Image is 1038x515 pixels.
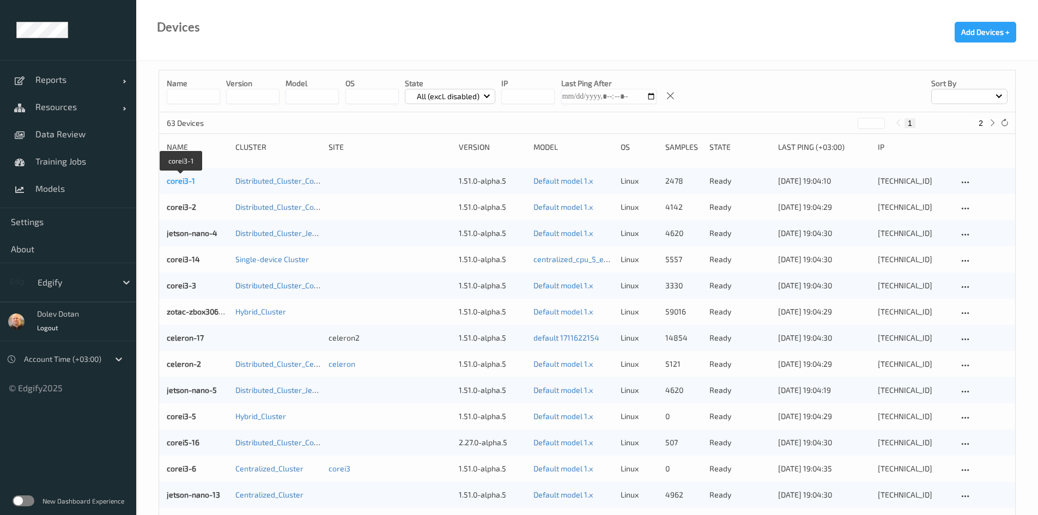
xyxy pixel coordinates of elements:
a: celeron-17 [167,333,204,342]
a: Default model 1.x [533,359,593,368]
a: Single-device Cluster [235,255,309,264]
a: Distributed_Cluster_Corei3 [235,202,327,211]
div: 1.51.0-alpha.5 [459,228,526,239]
div: [TECHNICAL_ID] [878,202,951,213]
a: Distributed_Cluster_Corei3 [235,176,327,185]
p: linux [621,359,657,369]
a: jetson-nano-4 [167,228,217,238]
div: [DATE] 19:04:10 [778,175,870,186]
div: 5557 [665,254,702,265]
p: ready [709,202,770,213]
a: Default model 1.x [533,307,593,316]
p: ready [709,306,770,317]
a: Hybrid_Cluster [235,307,286,316]
div: Model [533,142,613,153]
div: [DATE] 19:04:30 [778,332,870,343]
div: [TECHNICAL_ID] [878,306,951,317]
a: corei3-1 [167,176,195,185]
a: Distributed_Cluster_Celeron [235,359,332,368]
div: 507 [665,437,702,448]
div: 1.51.0-alpha.5 [459,254,526,265]
a: celeron-2 [167,359,201,368]
p: Last Ping After [561,78,657,89]
div: 4962 [665,489,702,500]
p: All (excl. disabled) [413,91,483,102]
a: corei3 [329,464,350,473]
div: 1.51.0-alpha.5 [459,463,526,474]
div: [TECHNICAL_ID] [878,463,951,474]
div: 0 [665,411,702,422]
div: Samples [665,142,702,153]
div: 1.51.0-alpha.5 [459,359,526,369]
div: OS [621,142,657,153]
div: 4620 [665,228,702,239]
p: Sort by [931,78,1007,89]
div: [DATE] 19:04:29 [778,411,870,422]
div: Site [329,142,451,153]
a: Default model 1.x [533,464,593,473]
p: OS [345,78,399,89]
button: Add Devices + [955,22,1016,43]
div: Last Ping (+03:00) [778,142,870,153]
a: Default model 1.x [533,176,593,185]
p: linux [621,254,657,265]
a: corei3-3 [167,281,196,290]
div: Name [167,142,228,153]
div: [TECHNICAL_ID] [878,254,951,265]
a: Default model 1.x [533,281,593,290]
div: 5121 [665,359,702,369]
a: Distributed_Cluster_Corei5 [235,438,327,447]
p: version [226,78,280,89]
div: 1.51.0-alpha.5 [459,332,526,343]
a: zotac-zbox3060-1 [167,307,229,316]
p: Name [167,78,220,89]
p: linux [621,437,657,448]
div: 1.51.0-alpha.5 [459,306,526,317]
a: Default model 1.x [533,385,593,395]
div: 4142 [665,202,702,213]
div: [DATE] 19:04:29 [778,306,870,317]
div: [DATE] 19:04:30 [778,489,870,500]
a: corei3-14 [167,255,200,264]
div: 1.51.0-alpha.5 [459,489,526,500]
a: corei3-6 [167,464,196,473]
p: ready [709,359,770,369]
div: 1.51.0-alpha.5 [459,175,526,186]
div: [TECHNICAL_ID] [878,280,951,291]
p: linux [621,332,657,343]
p: linux [621,463,657,474]
a: Centralized_Cluster [235,490,303,499]
div: [DATE] 19:04:30 [778,254,870,265]
div: Cluster [235,142,321,153]
p: linux [621,228,657,239]
a: jetson-nano-13 [167,490,220,499]
p: ready [709,280,770,291]
div: 3330 [665,280,702,291]
div: [TECHNICAL_ID] [878,489,951,500]
div: celeron2 [329,332,451,343]
a: jetson-nano-5 [167,385,217,395]
a: Default model 1.x [533,202,593,211]
p: ready [709,332,770,343]
button: 2 [975,118,986,128]
p: linux [621,280,657,291]
a: celeron [329,359,355,368]
a: Default model 1.x [533,490,593,499]
div: 1.51.0-alpha.5 [459,280,526,291]
div: 0 [665,463,702,474]
p: model [286,78,339,89]
div: [DATE] 19:04:29 [778,359,870,369]
div: version [459,142,526,153]
a: corei3-2 [167,202,196,211]
a: Hybrid_Cluster [235,411,286,421]
div: [DATE] 19:04:35 [778,463,870,474]
a: Default model 1.x [533,438,593,447]
a: Default model 1.x [533,411,593,421]
div: 59016 [665,306,702,317]
p: ready [709,489,770,500]
div: Devices [157,22,200,33]
div: [TECHNICAL_ID] [878,228,951,239]
div: [DATE] 19:04:30 [778,280,870,291]
p: linux [621,411,657,422]
p: IP [501,78,555,89]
